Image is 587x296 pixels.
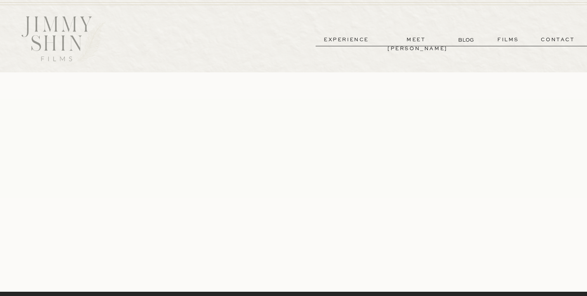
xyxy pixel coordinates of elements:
[489,35,527,44] a: films
[530,35,586,44] a: contact
[458,36,476,44] a: BLOG
[318,35,375,44] a: experience
[387,35,445,44] a: meet [PERSON_NAME]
